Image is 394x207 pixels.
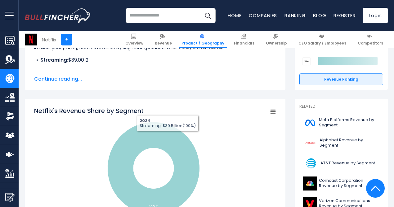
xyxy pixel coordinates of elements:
span: Ownership [266,41,287,46]
span: Alphabet Revenue by Segment [320,138,379,148]
b: Streaming: [40,56,68,64]
a: Overview [123,31,146,48]
img: bullfincher logo [25,8,92,23]
a: Financials [231,31,257,48]
span: Meta Platforms Revenue by Segment [319,117,379,128]
a: AT&T Revenue by Segment [299,155,383,172]
span: Comcast Corporation Revenue by Segment [319,178,379,189]
img: Walt Disney Company competitors logo [302,57,311,65]
a: + [61,34,72,45]
a: CEO Salary / Employees [296,31,349,48]
span: AT&T Revenue by Segment [320,161,375,166]
img: T logo [303,156,319,170]
a: Alphabet Revenue by Segment [299,134,383,152]
img: Ownership [5,112,15,121]
img: GOOGL logo [303,136,318,150]
a: Ranking [284,12,306,19]
div: Netflix [42,36,56,43]
a: Blog [313,12,326,19]
a: Competitors [355,31,386,48]
a: Meta Platforms Revenue by Segment [299,114,383,131]
a: Revenue Ranking [299,73,383,85]
a: Login [363,8,388,23]
li: $39.00 B [34,56,276,64]
span: Continue reading... [34,75,276,83]
p: Related [299,104,383,109]
img: CMCSA logo [303,176,317,191]
span: Revenue [155,41,172,46]
span: Financials [234,41,254,46]
a: Register [334,12,356,19]
a: Go to homepage [25,8,92,23]
span: CEO Salary / Employees [298,41,346,46]
span: Competitors [358,41,383,46]
a: Comcast Corporation Revenue by Segment [299,175,383,192]
img: META logo [303,116,317,130]
a: Ownership [263,31,290,48]
tspan: Netflix's Revenue Share by Segment [34,106,144,115]
span: Overview [125,41,143,46]
img: NFLX logo [25,34,37,45]
a: Home [228,12,241,19]
a: Revenue [152,31,175,48]
button: Search [200,8,216,23]
a: Companies [249,12,277,19]
span: Product / Geography [181,41,224,46]
a: Product / Geography [179,31,227,48]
